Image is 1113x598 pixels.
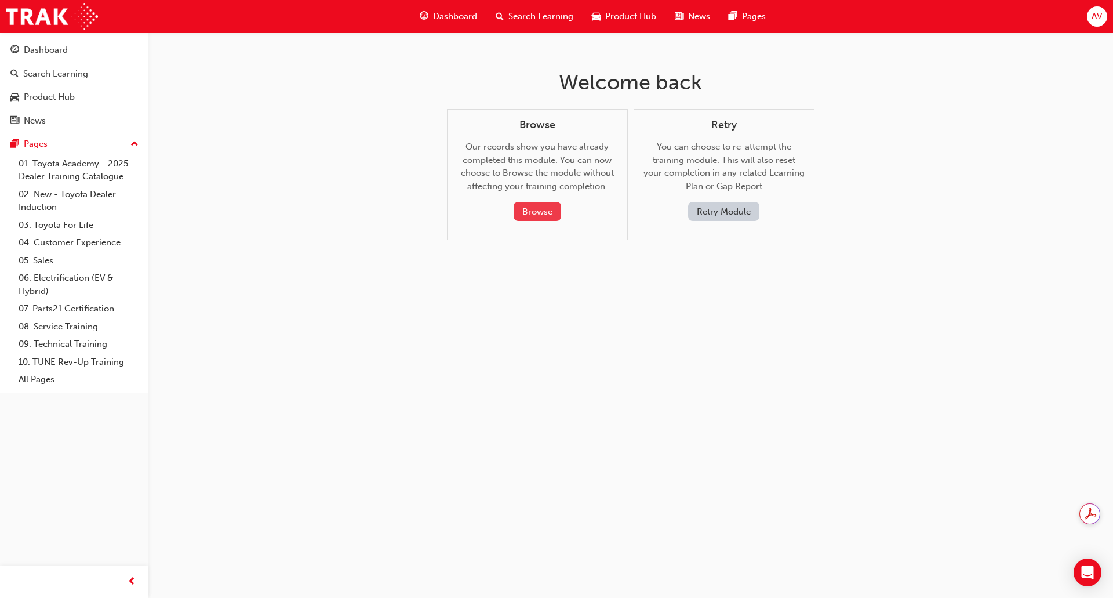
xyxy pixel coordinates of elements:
div: Open Intercom Messenger [1074,559,1101,586]
h4: Retry [643,119,805,132]
a: Product Hub [5,86,143,108]
a: 07. Parts21 Certification [14,300,143,318]
a: 09. Technical Training [14,335,143,353]
a: 03. Toyota For Life [14,216,143,234]
img: Trak [6,3,98,30]
span: car-icon [10,92,19,103]
span: car-icon [592,9,601,24]
button: Pages [5,133,143,155]
a: news-iconNews [665,5,719,28]
div: Dashboard [24,44,68,57]
div: You can choose to re-attempt the training module. This will also reset your completion in any rel... [643,119,805,222]
div: News [24,114,46,128]
span: pages-icon [10,139,19,150]
a: guage-iconDashboard [410,5,486,28]
span: search-icon [10,69,19,79]
h1: Welcome back [447,70,814,95]
span: News [688,10,710,23]
a: All Pages [14,371,143,389]
a: search-iconSearch Learning [486,5,583,28]
a: 10. TUNE Rev-Up Training [14,353,143,371]
a: 04. Customer Experience [14,234,143,252]
span: Search Learning [508,10,573,23]
span: news-icon [10,116,19,126]
span: Pages [742,10,766,23]
button: DashboardSearch LearningProduct HubNews [5,37,143,133]
span: AV [1092,10,1102,23]
span: guage-icon [10,45,19,56]
span: news-icon [675,9,683,24]
a: Dashboard [5,39,143,61]
a: News [5,110,143,132]
a: 01. Toyota Academy - 2025 Dealer Training Catalogue [14,155,143,186]
button: AV [1087,6,1107,27]
div: Product Hub [24,90,75,104]
span: Product Hub [605,10,656,23]
span: guage-icon [420,9,428,24]
button: Browse [514,202,561,221]
span: pages-icon [729,9,737,24]
span: up-icon [130,137,139,152]
span: prev-icon [128,575,136,589]
span: search-icon [496,9,504,24]
div: Pages [24,137,48,151]
a: 08. Service Training [14,318,143,336]
a: pages-iconPages [719,5,775,28]
div: Search Learning [23,67,88,81]
a: 02. New - Toyota Dealer Induction [14,186,143,216]
button: Retry Module [688,202,759,221]
span: Dashboard [433,10,477,23]
div: Our records show you have already completed this module. You can now choose to Browse the module ... [457,119,618,222]
a: car-iconProduct Hub [583,5,665,28]
h4: Browse [457,119,618,132]
a: Search Learning [5,63,143,85]
a: 05. Sales [14,252,143,270]
a: 06. Electrification (EV & Hybrid) [14,269,143,300]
